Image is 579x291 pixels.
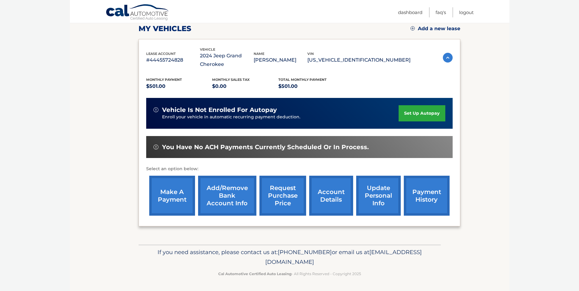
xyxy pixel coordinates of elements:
[278,249,332,256] span: [PHONE_NUMBER]
[146,165,453,173] p: Select an option below:
[436,7,446,17] a: FAQ's
[154,107,158,112] img: alert-white.svg
[307,56,411,64] p: [US_VEHICLE_IDENTIFICATION_NUMBER]
[411,26,460,32] a: Add a new lease
[356,176,401,216] a: update personal info
[162,114,399,120] p: Enroll your vehicle in automatic recurring payment deduction.
[200,52,254,69] p: 2024 Jeep Grand Cherokee
[146,56,200,64] p: #44455724828
[212,82,278,91] p: $0.00
[218,271,291,276] strong: Cal Automotive Certified Auto Leasing
[459,7,474,17] a: Logout
[106,4,170,22] a: Cal Automotive
[146,52,176,56] span: lease account
[200,47,215,52] span: vehicle
[278,77,327,82] span: Total Monthly Payment
[143,271,437,277] p: - All Rights Reserved - Copyright 2025
[411,26,415,31] img: add.svg
[139,24,191,33] h2: my vehicles
[307,52,314,56] span: vin
[398,7,422,17] a: Dashboard
[254,52,264,56] span: name
[278,82,345,91] p: $501.00
[443,53,453,63] img: accordion-active.svg
[404,176,450,216] a: payment history
[162,143,369,151] span: You have no ACH payments currently scheduled or in process.
[146,82,212,91] p: $501.00
[254,56,307,64] p: [PERSON_NAME]
[146,77,182,82] span: Monthly Payment
[154,145,158,149] img: alert-white.svg
[265,249,422,265] span: [EMAIL_ADDRESS][DOMAIN_NAME]
[198,176,256,216] a: Add/Remove bank account info
[259,176,306,216] a: request purchase price
[162,106,277,114] span: vehicle is not enrolled for autopay
[143,247,437,267] p: If you need assistance, please contact us at: or email us at
[212,77,250,82] span: Monthly sales Tax
[309,176,353,216] a: account details
[399,105,445,121] a: set up autopay
[149,176,195,216] a: make a payment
